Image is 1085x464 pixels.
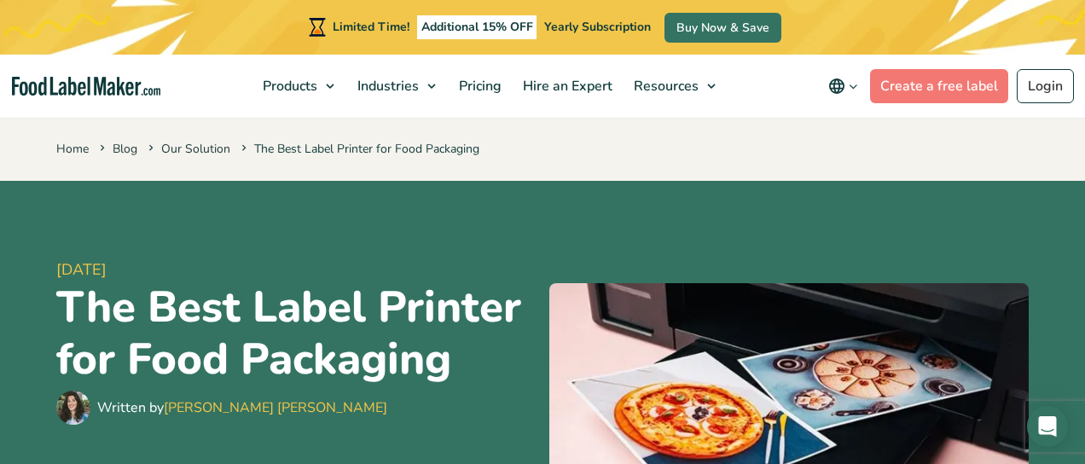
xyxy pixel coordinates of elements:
[164,398,387,417] a: [PERSON_NAME] [PERSON_NAME]
[56,258,536,281] span: [DATE]
[56,391,90,425] img: Maria Abi Hanna - Food Label Maker
[544,19,651,35] span: Yearly Subscription
[417,15,537,39] span: Additional 15% OFF
[513,55,619,118] a: Hire an Expert
[333,19,409,35] span: Limited Time!
[624,55,724,118] a: Resources
[629,77,700,96] span: Resources
[56,141,89,157] a: Home
[97,397,387,418] div: Written by
[113,141,137,157] a: Blog
[664,13,781,43] a: Buy Now & Save
[1027,406,1068,447] div: Open Intercom Messenger
[238,141,479,157] span: The Best Label Printer for Food Packaging
[252,55,343,118] a: Products
[258,77,319,96] span: Products
[347,55,444,118] a: Industries
[161,141,230,157] a: Our Solution
[352,77,421,96] span: Industries
[449,55,508,118] a: Pricing
[454,77,503,96] span: Pricing
[518,77,614,96] span: Hire an Expert
[870,69,1008,103] a: Create a free label
[56,281,536,386] h1: The Best Label Printer for Food Packaging
[1017,69,1074,103] a: Login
